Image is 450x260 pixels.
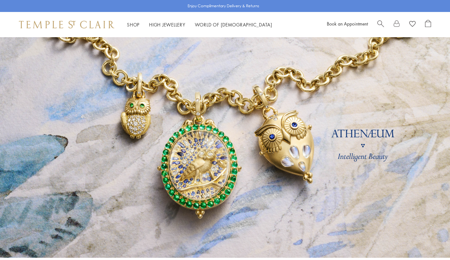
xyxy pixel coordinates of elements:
a: High JewelleryHigh Jewellery [149,21,185,28]
nav: Main navigation [127,21,272,29]
a: Search [377,20,384,29]
a: Book an Appointment [327,20,368,27]
a: Open Shopping Bag [425,20,431,29]
p: Enjoy Complimentary Delivery & Returns [188,3,259,9]
img: Temple St. Clair [19,21,114,28]
a: ShopShop [127,21,140,28]
iframe: Gorgias live chat messenger [418,230,444,254]
a: View Wishlist [409,20,416,29]
a: World of [DEMOGRAPHIC_DATA]World of [DEMOGRAPHIC_DATA] [195,21,272,28]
